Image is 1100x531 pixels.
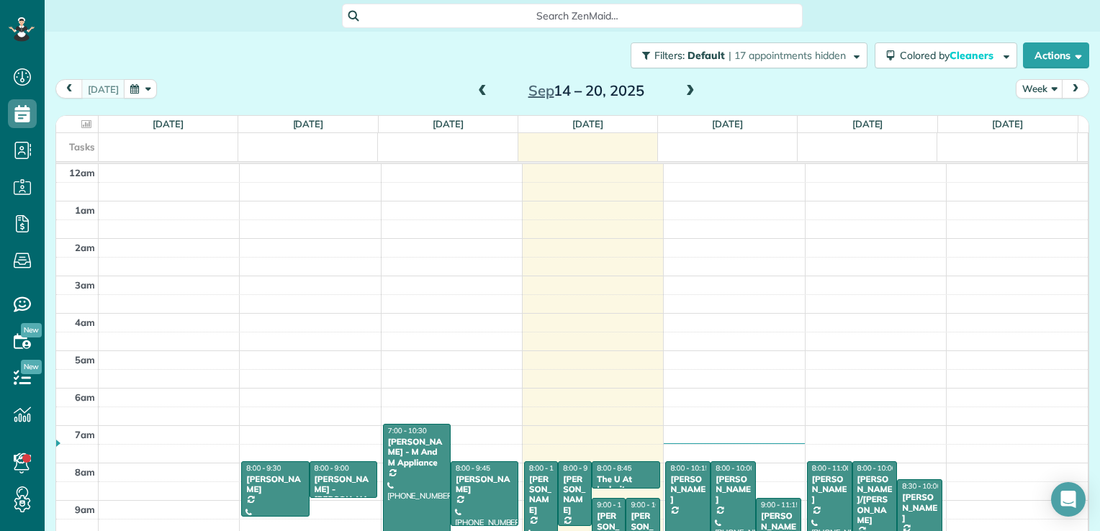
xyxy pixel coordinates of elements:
[712,118,743,130] a: [DATE]
[69,167,95,178] span: 12am
[572,118,603,130] a: [DATE]
[631,42,867,68] button: Filters: Default | 17 appointments hidden
[992,118,1023,130] a: [DATE]
[654,49,685,62] span: Filters:
[852,118,883,130] a: [DATE]
[1051,482,1086,517] div: Open Intercom Messenger
[81,79,125,99] button: [DATE]
[314,474,373,516] div: [PERSON_NAME] - [PERSON_NAME]
[761,500,800,509] span: 9:00 - 11:15
[528,474,554,516] div: [PERSON_NAME]
[75,504,95,515] span: 9am
[1016,79,1063,99] button: Week
[597,500,636,509] span: 9:00 - 11:00
[456,463,490,473] span: 8:00 - 9:45
[246,463,281,473] span: 8:00 - 9:30
[75,242,95,253] span: 2am
[245,474,305,495] div: [PERSON_NAME]
[623,42,867,68] a: Filters: Default | 17 appointments hidden
[1062,79,1089,99] button: next
[596,474,655,495] div: The U At Ledroit
[729,49,846,62] span: | 17 appointments hidden
[293,118,324,130] a: [DATE]
[75,466,95,478] span: 8am
[902,481,941,491] span: 8:30 - 10:00
[455,474,514,495] div: [PERSON_NAME]
[75,429,95,440] span: 7am
[901,492,938,523] div: [PERSON_NAME]
[529,463,568,473] span: 8:00 - 11:00
[75,354,95,366] span: 5am
[153,118,184,130] a: [DATE]
[1023,42,1089,68] button: Actions
[75,204,95,216] span: 1am
[75,279,95,291] span: 3am
[315,463,349,473] span: 8:00 - 9:00
[433,118,464,130] a: [DATE]
[950,49,996,62] span: Cleaners
[631,500,670,509] span: 9:00 - 10:30
[857,474,893,526] div: [PERSON_NAME]/[PERSON_NAME]
[55,79,83,99] button: prev
[812,463,851,473] span: 8:00 - 11:00
[69,141,95,153] span: Tasks
[75,391,95,403] span: 6am
[670,463,709,473] span: 8:00 - 10:15
[687,49,726,62] span: Default
[563,463,598,473] span: 8:00 - 9:45
[387,437,446,468] div: [PERSON_NAME] - M And M Appliance
[857,463,896,473] span: 8:00 - 10:00
[716,463,754,473] span: 8:00 - 10:00
[21,323,42,337] span: New
[670,474,706,505] div: [PERSON_NAME]
[496,83,676,99] h2: 14 – 20, 2025
[388,426,427,435] span: 7:00 - 10:30
[900,49,998,62] span: Colored by
[597,463,631,473] span: 8:00 - 8:45
[562,474,587,516] div: [PERSON_NAME]
[21,360,42,374] span: New
[715,474,752,505] div: [PERSON_NAME]
[75,317,95,328] span: 4am
[875,42,1017,68] button: Colored byCleaners
[528,81,554,99] span: Sep
[811,474,848,505] div: [PERSON_NAME]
